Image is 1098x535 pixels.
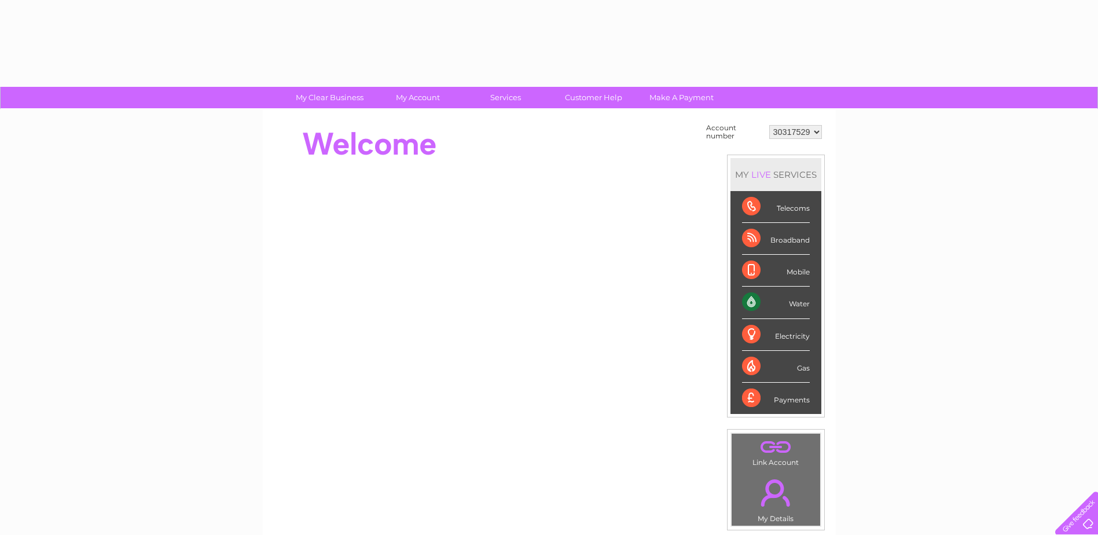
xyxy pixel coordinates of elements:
a: My Account [370,87,465,108]
a: Make A Payment [634,87,729,108]
div: Payments [742,383,810,414]
div: Electricity [742,319,810,351]
div: Broadband [742,223,810,255]
td: Account number [703,121,766,143]
td: My Details [731,470,821,526]
div: Mobile [742,255,810,287]
td: Link Account [731,433,821,470]
div: Telecoms [742,191,810,223]
a: Customer Help [546,87,641,108]
a: My Clear Business [282,87,377,108]
a: . [735,437,817,457]
div: Water [742,287,810,318]
a: . [735,472,817,513]
a: Services [458,87,553,108]
div: MY SERVICES [730,158,821,191]
div: Gas [742,351,810,383]
div: LIVE [749,169,773,180]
